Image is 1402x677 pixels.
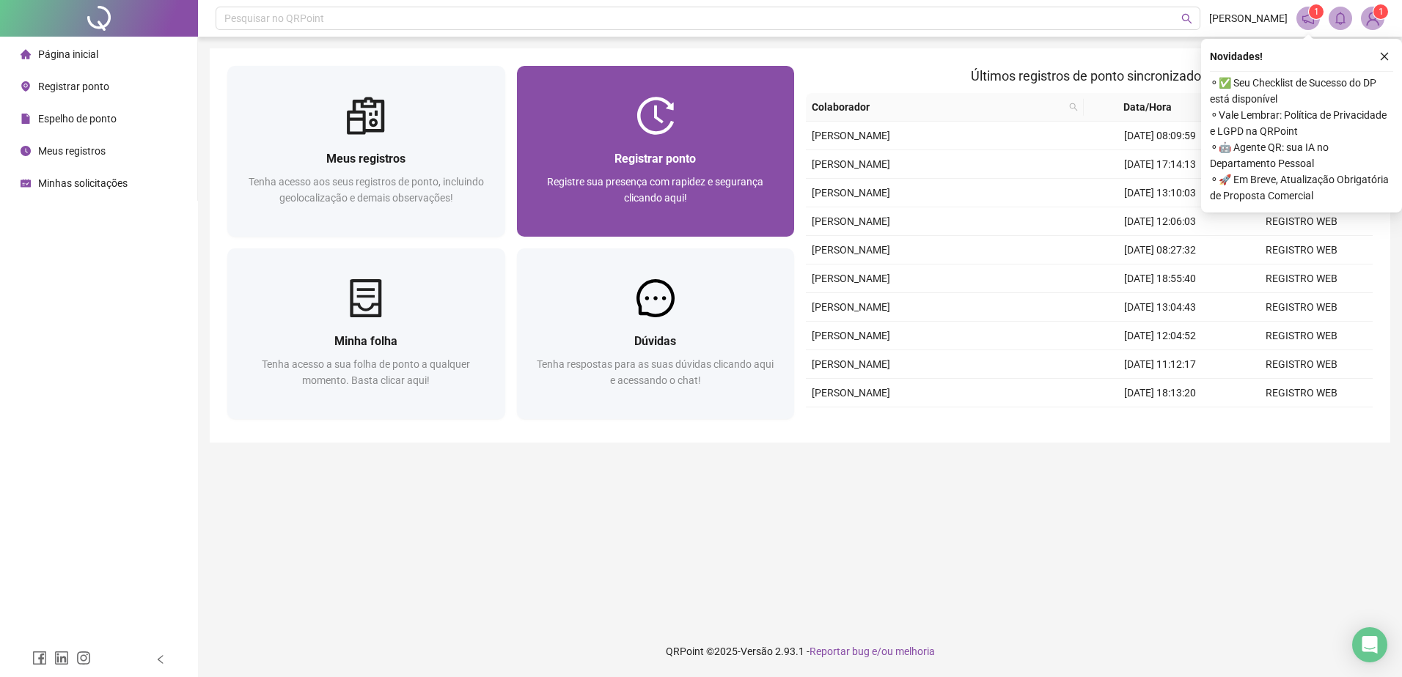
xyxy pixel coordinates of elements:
span: [PERSON_NAME] [812,187,890,199]
span: Espelho de ponto [38,113,117,125]
span: search [1069,103,1078,111]
td: [DATE] 17:14:13 [1090,150,1231,179]
span: left [155,654,166,665]
a: DúvidasTenha respostas para as suas dúvidas clicando aqui e acessando o chat! [517,248,795,419]
span: clock-circle [21,146,31,156]
td: REGISTRO WEB [1231,322,1373,350]
a: Meus registrosTenha acesso aos seus registros de ponto, incluindo geolocalização e demais observa... [227,66,505,237]
span: [PERSON_NAME] [812,273,890,284]
span: Registrar ponto [614,152,696,166]
span: home [21,49,31,59]
td: [DATE] 11:12:17 [1090,350,1231,379]
img: 90829 [1362,7,1384,29]
span: 1 [1379,7,1384,17]
td: [DATE] 18:55:40 [1090,264,1231,293]
span: Meus registros [326,152,405,166]
div: Open Intercom Messenger [1352,627,1387,662]
span: Registre sua presença com rapidez e segurança clicando aqui! [547,176,763,204]
span: [PERSON_NAME] [812,301,890,313]
span: [PERSON_NAME] [812,358,890,370]
span: ⚬ 🤖 Agente QR: sua IA no Departamento Pessoal [1210,139,1393,171]
span: Tenha respostas para as suas dúvidas clicando aqui e acessando o chat! [537,358,774,386]
span: Tenha acesso a sua folha de ponto a qualquer momento. Basta clicar aqui! [262,358,470,386]
span: ⚬ ✅ Seu Checklist de Sucesso do DP está disponível [1210,75,1393,107]
span: Novidades ! [1210,48,1263,64]
td: REGISTRO WEB [1231,236,1373,264]
span: Últimos registros de ponto sincronizados [971,68,1208,84]
span: [PERSON_NAME] [812,330,890,341]
td: REGISTRO WEB [1231,379,1373,407]
span: Minha folha [334,334,397,348]
span: ⚬ 🚀 Em Breve, Atualização Obrigatória de Proposta Comercial [1210,171,1393,204]
td: [DATE] 12:06:03 [1090,207,1231,236]
td: REGISTRO WEB [1231,293,1373,322]
sup: Atualize o seu contato no menu Meus Dados [1373,4,1388,19]
a: Minha folhaTenha acesso a sua folha de ponto a qualquer momento. Basta clicar aqui! [227,248,505,419]
td: [DATE] 18:13:20 [1090,379,1231,407]
span: [PERSON_NAME] [812,387,890,399]
span: close [1379,51,1390,62]
span: Meus registros [38,145,106,157]
span: [PERSON_NAME] [812,215,890,227]
td: REGISTRO WEB [1231,264,1373,293]
td: [DATE] 12:04:52 [1090,322,1231,350]
td: REGISTRO WEB [1231,207,1373,236]
span: Minhas solicitações [38,177,128,189]
td: REGISTRO WEB [1231,407,1373,436]
span: Dúvidas [634,334,676,348]
span: Versão [741,645,773,657]
span: ⚬ Vale Lembrar: Política de Privacidade e LGPD na QRPoint [1210,107,1393,139]
td: [DATE] 13:03:36 [1090,407,1231,436]
td: [DATE] 13:10:03 [1090,179,1231,207]
span: Registrar ponto [38,81,109,92]
span: schedule [21,178,31,188]
span: [PERSON_NAME] [812,130,890,141]
td: [DATE] 08:09:59 [1090,122,1231,150]
td: [DATE] 13:04:43 [1090,293,1231,322]
span: search [1181,13,1192,24]
span: bell [1334,12,1347,25]
td: REGISTRO WEB [1231,350,1373,379]
span: facebook [32,651,47,665]
span: search [1066,96,1081,118]
span: [PERSON_NAME] [812,244,890,256]
span: Colaborador [812,99,1063,115]
span: environment [21,81,31,92]
th: Data/Hora [1084,93,1223,122]
span: [PERSON_NAME] [1209,10,1288,26]
span: [PERSON_NAME] [812,158,890,170]
span: instagram [76,651,91,665]
span: notification [1302,12,1315,25]
span: Tenha acesso aos seus registros de ponto, incluindo geolocalização e demais observações! [249,176,484,204]
td: [DATE] 08:27:32 [1090,236,1231,264]
span: Página inicial [38,48,98,60]
a: Registrar pontoRegistre sua presença com rapidez e segurança clicando aqui! [517,66,795,237]
span: Reportar bug e/ou melhoria [810,645,935,657]
span: file [21,114,31,124]
span: Data/Hora [1090,99,1205,115]
span: 1 [1314,7,1319,17]
sup: 1 [1309,4,1324,19]
span: linkedin [54,651,69,665]
footer: QRPoint © 2025 - 2.93.1 - [198,626,1402,677]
